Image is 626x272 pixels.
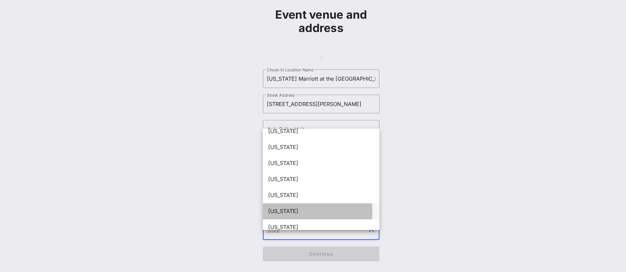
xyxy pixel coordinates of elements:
[267,225,366,236] input: State
[263,8,379,35] h1: Event venue and address
[267,93,295,98] label: Street Address
[268,224,374,230] div: [US_STATE]
[268,208,374,214] div: [US_STATE]
[268,144,374,150] div: [US_STATE]
[268,176,374,182] div: [US_STATE]
[267,67,313,72] label: Check-In Location Name
[268,160,374,166] div: [US_STATE]
[268,192,374,198] div: [US_STATE]
[268,128,374,134] div: [US_STATE]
